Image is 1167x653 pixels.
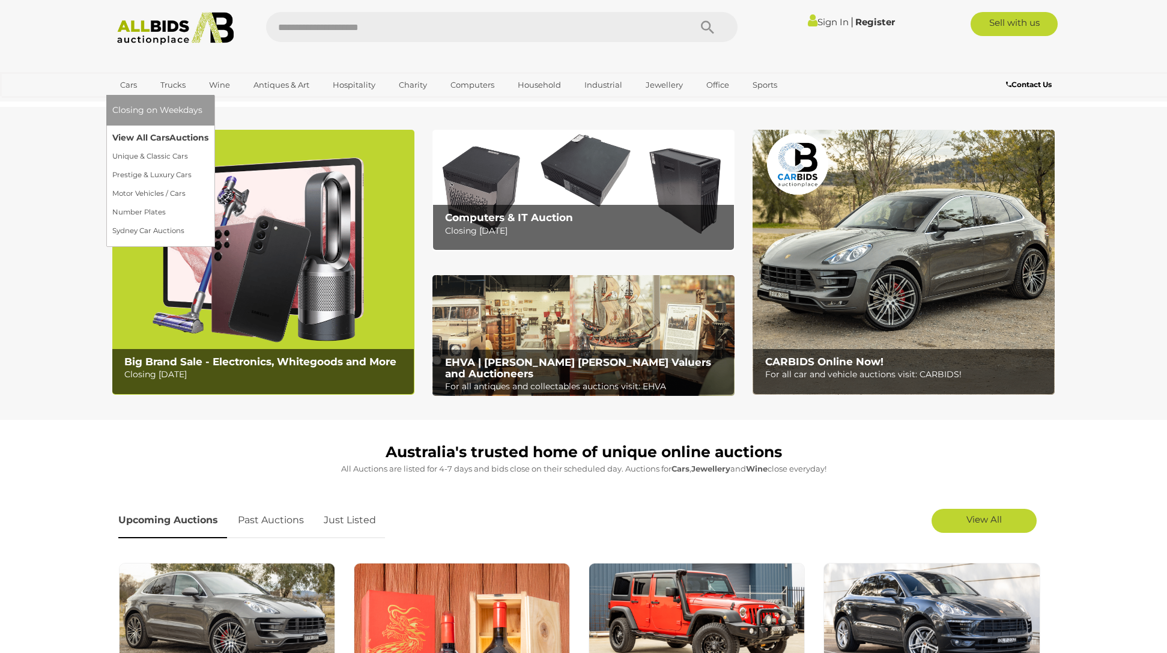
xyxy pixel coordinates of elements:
[671,464,690,473] strong: Cars
[765,356,884,368] b: CARBIDS Online Now!
[971,12,1058,36] a: Sell with us
[111,12,241,45] img: Allbids.com.au
[765,367,1048,382] p: For all car and vehicle auctions visit: CARBIDS!
[855,16,895,28] a: Register
[850,15,853,28] span: |
[246,75,317,95] a: Antiques & Art
[443,75,502,95] a: Computers
[118,503,227,538] a: Upcoming Auctions
[753,130,1055,395] a: CARBIDS Online Now! CARBIDS Online Now! For all car and vehicle auctions visit: CARBIDS!
[746,464,768,473] strong: Wine
[391,75,435,95] a: Charity
[445,356,711,380] b: EHVA | [PERSON_NAME] [PERSON_NAME] Valuers and Auctioneers
[510,75,569,95] a: Household
[808,16,849,28] a: Sign In
[153,75,193,95] a: Trucks
[1006,78,1055,91] a: Contact Us
[229,503,313,538] a: Past Auctions
[1006,80,1052,89] b: Contact Us
[124,367,407,382] p: Closing [DATE]
[445,223,728,238] p: Closing [DATE]
[112,130,414,395] a: Big Brand Sale - Electronics, Whitegoods and More Big Brand Sale - Electronics, Whitegoods and Mo...
[445,379,728,394] p: For all antiques and collectables auctions visit: EHVA
[112,75,145,95] a: Cars
[112,130,414,395] img: Big Brand Sale - Electronics, Whitegoods and More
[699,75,737,95] a: Office
[432,275,735,396] a: EHVA | Evans Hastings Valuers and Auctioneers EHVA | [PERSON_NAME] [PERSON_NAME] Valuers and Auct...
[932,509,1037,533] a: View All
[638,75,691,95] a: Jewellery
[325,75,383,95] a: Hospitality
[677,12,738,42] button: Search
[201,75,238,95] a: Wine
[966,514,1002,525] span: View All
[445,211,573,223] b: Computers & IT Auction
[745,75,785,95] a: Sports
[118,462,1049,476] p: All Auctions are listed for 4-7 days and bids close on their scheduled day. Auctions for , and cl...
[432,130,735,251] img: Computers & IT Auction
[315,503,385,538] a: Just Listed
[577,75,630,95] a: Industrial
[432,130,735,251] a: Computers & IT Auction Computers & IT Auction Closing [DATE]
[753,130,1055,395] img: CARBIDS Online Now!
[118,444,1049,461] h1: Australia's trusted home of unique online auctions
[432,275,735,396] img: EHVA | Evans Hastings Valuers and Auctioneers
[124,356,396,368] b: Big Brand Sale - Electronics, Whitegoods and More
[691,464,730,473] strong: Jewellery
